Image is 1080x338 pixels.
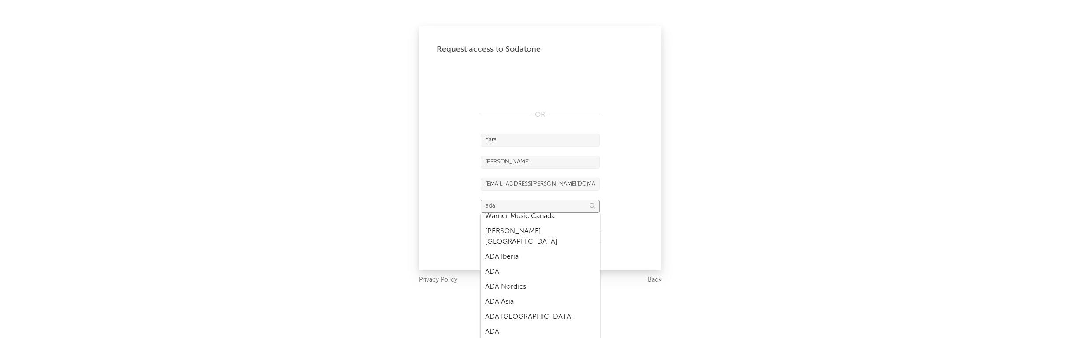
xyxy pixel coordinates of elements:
input: Email [481,178,600,191]
div: Warner Music Canada [481,209,600,224]
input: Division [481,200,600,213]
div: Request access to Sodatone [437,44,644,55]
input: Last Name [481,156,600,169]
div: ADA Nordics [481,279,600,294]
div: ADA Asia [481,294,600,309]
div: ADA Iberia [481,249,600,264]
div: ADA [481,264,600,279]
div: ADA [GEOGRAPHIC_DATA] [481,309,600,324]
a: Back [648,275,661,286]
input: First Name [481,134,600,147]
div: [PERSON_NAME] [GEOGRAPHIC_DATA] [481,224,600,249]
div: OR [481,110,600,120]
a: Privacy Policy [419,275,457,286]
